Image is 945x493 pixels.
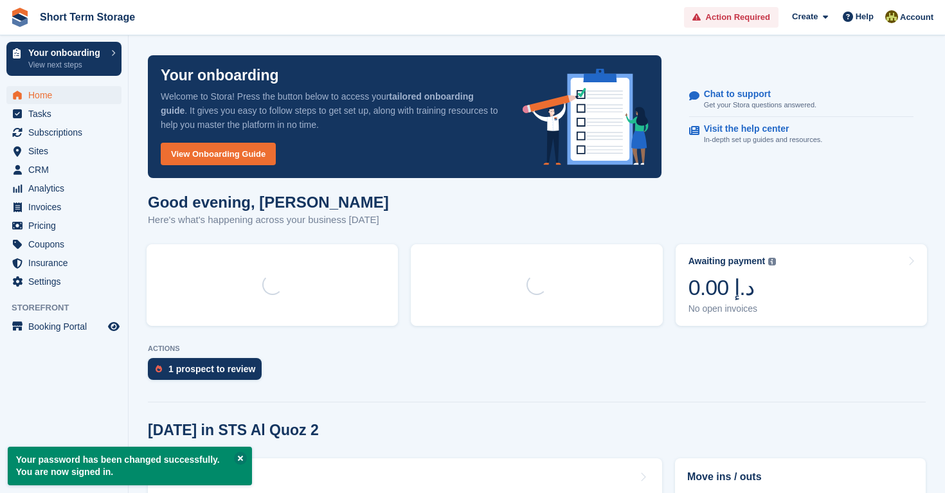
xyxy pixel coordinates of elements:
[28,48,105,57] p: Your onboarding
[900,11,933,24] span: Account
[148,193,389,211] h1: Good evening, [PERSON_NAME]
[688,274,777,301] div: 0.00 د.إ
[148,358,268,386] a: 1 prospect to review
[28,105,105,123] span: Tasks
[688,303,777,314] div: No open invoices
[28,59,105,71] p: View next steps
[10,8,30,27] img: stora-icon-8386f47178a22dfd0bd8f6a31ec36ba5ce8667c1dd55bd0f319d3a0aa187defe.svg
[6,235,122,253] a: menu
[768,258,776,265] img: icon-info-grey-7440780725fd019a000dd9b08b2336e03edf1995a4989e88bcd33f0948082b44.svg
[688,256,766,267] div: Awaiting payment
[6,273,122,291] a: menu
[704,100,816,111] p: Get your Stora questions answered.
[35,6,140,28] a: Short Term Storage
[156,365,162,373] img: prospect-51fa495bee0391a8d652442698ab0144808aea92771e9ea1ae160a38d050c398.svg
[28,179,105,197] span: Analytics
[6,142,122,160] a: menu
[856,10,874,23] span: Help
[28,318,105,336] span: Booking Portal
[6,42,122,76] a: Your onboarding View next steps
[161,68,279,83] p: Your onboarding
[689,82,914,118] a: Chat to support Get your Stora questions answered.
[106,319,122,334] a: Preview store
[792,10,818,23] span: Create
[161,89,502,132] p: Welcome to Stora! Press the button below to access your . It gives you easy to follow steps to ge...
[6,198,122,216] a: menu
[148,345,926,353] p: ACTIONS
[6,123,122,141] a: menu
[28,86,105,104] span: Home
[6,254,122,272] a: menu
[28,273,105,291] span: Settings
[161,143,276,165] a: View Onboarding Guide
[148,422,319,439] h2: [DATE] in STS Al Quoz 2
[6,86,122,104] a: menu
[523,69,649,165] img: onboarding-info-6c161a55d2c0e0a8cae90662b2fe09162a5109e8cc188191df67fb4f79e88e88.svg
[6,105,122,123] a: menu
[28,123,105,141] span: Subscriptions
[704,134,823,145] p: In-depth set up guides and resources.
[28,142,105,160] span: Sites
[28,217,105,235] span: Pricing
[168,364,255,374] div: 1 prospect to review
[684,7,779,28] a: Action Required
[28,235,105,253] span: Coupons
[148,213,389,228] p: Here's what's happening across your business [DATE]
[28,254,105,272] span: Insurance
[704,89,806,100] p: Chat to support
[6,318,122,336] a: menu
[8,447,252,485] p: Your password has been changed successfully. You are now signed in.
[704,123,813,134] p: Visit the help center
[6,161,122,179] a: menu
[28,198,105,216] span: Invoices
[676,244,927,326] a: Awaiting payment 0.00 د.إ No open invoices
[28,161,105,179] span: CRM
[687,469,914,485] h2: Move ins / outs
[706,11,770,24] span: Action Required
[6,179,122,197] a: menu
[6,217,122,235] a: menu
[689,117,914,152] a: Visit the help center In-depth set up guides and resources.
[885,10,898,23] img: Leanne Binsell
[12,301,128,314] span: Storefront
